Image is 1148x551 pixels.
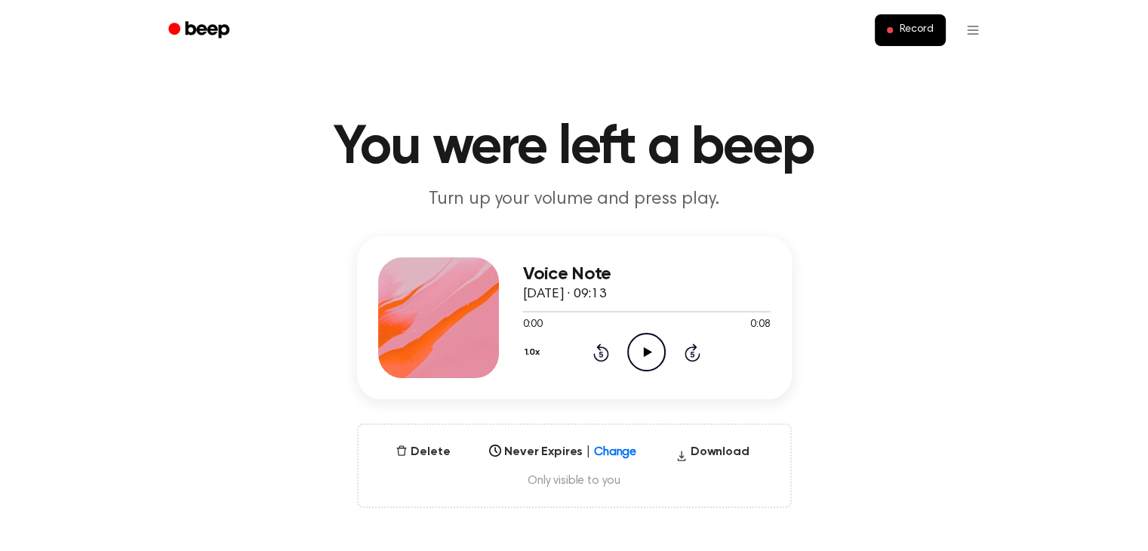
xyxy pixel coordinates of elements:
span: 0:00 [523,317,543,333]
button: Delete [389,443,456,461]
button: Download [669,443,756,467]
span: Only visible to you [377,473,772,488]
button: 1.0x [523,340,546,365]
button: Open menu [955,12,991,48]
a: Beep [158,16,243,45]
span: [DATE] · 09:13 [523,288,606,301]
span: Record [899,23,933,37]
h1: You were left a beep [188,121,961,175]
h3: Voice Note [523,264,771,285]
button: Record [875,14,945,46]
p: Turn up your volume and press play. [285,187,864,212]
span: 0:08 [750,317,770,333]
